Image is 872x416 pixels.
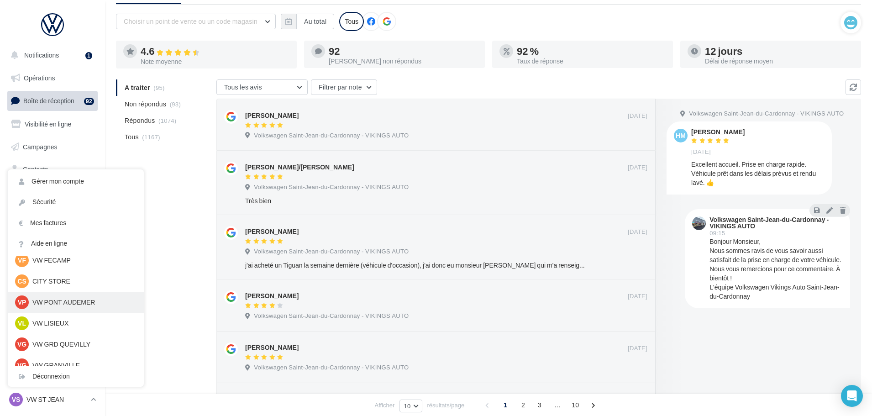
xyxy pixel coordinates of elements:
span: Boîte de réception [23,97,74,105]
div: j'ai acheté un Tiguan la semaine dernière (véhicule d'occasion), j'ai donc eu monsieur [PERSON_NA... [245,261,588,270]
span: VP [18,298,26,307]
button: Tous les avis [216,79,308,95]
p: VW ST JEAN [26,395,87,404]
div: Déconnexion [8,366,144,387]
span: 09:15 [709,230,725,236]
div: 92 % [517,46,666,56]
p: VW GRANVILLE [32,361,133,370]
span: Notifications [24,51,59,59]
span: VS [12,395,21,404]
span: (1167) [142,133,160,141]
div: 92 [329,46,478,56]
span: Afficher [375,401,395,410]
div: [PERSON_NAME]/[PERSON_NAME] [245,163,354,172]
span: 1 [498,398,513,412]
a: Sécurité [8,192,144,212]
span: Tous les avis [224,83,262,91]
a: Gérer mon compte [8,171,144,192]
span: VL [18,319,26,328]
span: Volkswagen Saint-Jean-du-Cardonnay - VIKINGS AUTO [254,247,409,256]
a: Aide en ligne [8,233,144,254]
div: Volkswagen Saint-Jean-du-Cardonnay - VIKINGS AUTO [709,216,841,229]
a: Médiathèque [5,183,100,202]
span: 3 [532,398,547,412]
span: Volkswagen Saint-Jean-du-Cardonnay - VIKINGS AUTO [254,312,409,320]
div: 4.6 [141,46,289,57]
span: Volkswagen Saint-Jean-du-Cardonnay - VIKINGS AUTO [254,363,409,372]
span: VG [17,361,26,370]
a: Campagnes DataOnDemand [5,258,100,285]
a: Mes factures [8,213,144,233]
p: VW GRD QUEVILLY [32,340,133,349]
p: VW LISIEUX [32,319,133,328]
span: VG [17,340,26,349]
button: Au total [296,14,334,29]
span: 10 [568,398,583,412]
button: Filtrer par note [311,79,377,95]
div: Open Intercom Messenger [841,385,863,407]
button: Au total [281,14,334,29]
p: VW PONT AUDEMER [32,298,133,307]
span: VF [18,256,26,265]
span: HM [676,131,686,140]
a: Visibilité en ligne [5,115,100,134]
div: [PERSON_NAME] [245,291,299,300]
span: [DATE] [628,163,647,172]
a: Opérations [5,68,100,88]
a: Contacts [5,160,100,179]
div: 12 jours [705,46,854,56]
span: Choisir un point de vente ou un code magasin [124,17,257,25]
span: 2 [516,398,531,412]
a: VS VW ST JEAN [7,391,98,408]
span: Visibilité en ligne [25,120,71,128]
a: Calendrier [5,205,100,225]
div: Excellent accueil. Prise en charge rapide. Véhicule prêt dans les délais prévus et rendu lavé. 👍 [691,160,825,187]
a: PLV et print personnalisable [5,228,100,255]
div: Très bien [245,196,588,205]
span: [DATE] [628,292,647,300]
span: [DATE] [691,148,711,156]
span: Opérations [24,74,55,82]
div: [PERSON_NAME] [245,343,299,352]
div: Bonjour Monsieur, Nous sommes ravis de vous savoir aussi satisfait de la prise en charge de votre... [709,237,843,301]
div: Taux de réponse [517,58,666,64]
button: Choisir un point de vente ou un code magasin [116,14,276,29]
span: (93) [170,100,181,108]
span: [DATE] [628,344,647,353]
a: Boîte de réception92 [5,91,100,111]
span: Non répondus [125,100,166,109]
span: résultats/page [427,401,465,410]
span: CS [17,277,26,286]
p: VW FECAMP [32,256,133,265]
div: [PERSON_NAME] [245,111,299,120]
div: [PERSON_NAME] [245,227,299,236]
p: CITY STORE [32,277,133,286]
div: [PERSON_NAME] [691,129,745,135]
span: Répondus [125,116,155,125]
span: Contacts [23,165,48,173]
span: 10 [404,402,410,410]
div: 1 [85,52,92,59]
span: [DATE] [628,228,647,236]
div: 92 [84,98,94,105]
span: Tous [125,132,139,142]
a: Campagnes [5,137,100,157]
span: Volkswagen Saint-Jean-du-Cardonnay - VIKINGS AUTO [689,110,844,118]
span: (1074) [158,117,177,124]
div: Tous [339,12,364,31]
span: Campagnes [23,142,58,150]
span: ... [550,398,565,412]
span: Volkswagen Saint-Jean-du-Cardonnay - VIKINGS AUTO [254,132,409,140]
button: 10 [399,400,422,412]
div: Note moyenne [141,58,289,65]
span: Volkswagen Saint-Jean-du-Cardonnay - VIKINGS AUTO [254,183,409,191]
div: [PERSON_NAME] non répondus [329,58,478,64]
span: [DATE] [628,112,647,120]
div: Délai de réponse moyen [705,58,854,64]
button: Notifications 1 [5,46,96,65]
